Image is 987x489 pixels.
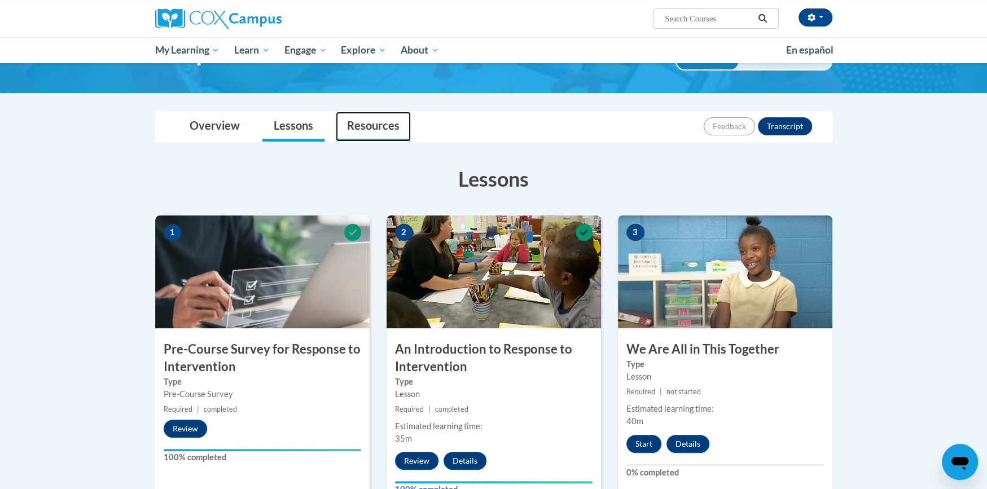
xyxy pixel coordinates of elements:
[704,117,755,135] button: Feedback
[799,8,832,27] button: Account Settings
[164,449,361,451] div: Your progress
[626,435,661,453] button: Start
[164,224,182,241] span: 1
[155,8,282,29] img: Cox Campus
[204,405,237,413] span: completed
[395,405,424,413] span: Required
[660,387,662,396] span: |
[401,43,439,57] span: About
[164,376,361,388] label: Type
[779,38,841,62] a: En español
[626,224,644,241] span: 3
[626,416,643,426] span: 40m
[277,37,334,63] a: Engage
[393,37,446,63] a: About
[626,403,824,415] div: Estimated learning time:
[138,37,849,63] div: Main menu
[435,405,468,413] span: completed
[395,420,593,433] div: Estimated learning time:
[395,388,593,400] div: Lesson
[336,112,411,142] a: Resources
[395,481,593,483] div: Your progress
[626,358,824,371] label: Type
[164,420,207,438] button: Review
[666,435,709,453] button: Details
[155,43,220,57] span: My Learning
[942,444,978,480] iframe: Button to launch messaging window
[786,44,834,56] span: En español
[284,43,327,57] span: Engage
[395,224,413,241] span: 2
[387,341,601,376] h3: An Introduction to Response to Intervention
[197,405,199,413] span: |
[626,387,655,396] span: Required
[758,117,812,135] button: Transcript
[618,341,832,358] h3: We Are All in This Together
[164,451,361,464] label: 100% completed
[754,12,771,25] button: Search
[444,452,486,470] button: Details
[334,37,393,63] a: Explore
[164,388,361,400] div: Pre-Course Survey
[387,215,601,328] img: Course Image
[626,371,824,383] div: Lesson
[626,466,824,479] label: 0% completed
[341,43,386,57] span: Explore
[155,215,370,328] img: Course Image
[148,37,227,63] a: My Learning
[155,165,832,193] h3: Lessons
[395,376,593,388] label: Type
[262,112,324,142] a: Lessons
[155,341,370,376] h3: Pre-Course Survey for Response to Intervention
[395,452,438,470] button: Review
[618,215,832,328] img: Course Image
[227,37,277,63] a: Learn
[178,112,251,142] a: Overview
[155,8,370,29] a: Cox Campus
[164,405,192,413] span: Required
[664,12,754,25] input: Search Courses
[234,43,270,57] span: Learn
[666,387,701,396] span: not started
[428,405,431,413] span: |
[395,434,412,443] span: 35m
